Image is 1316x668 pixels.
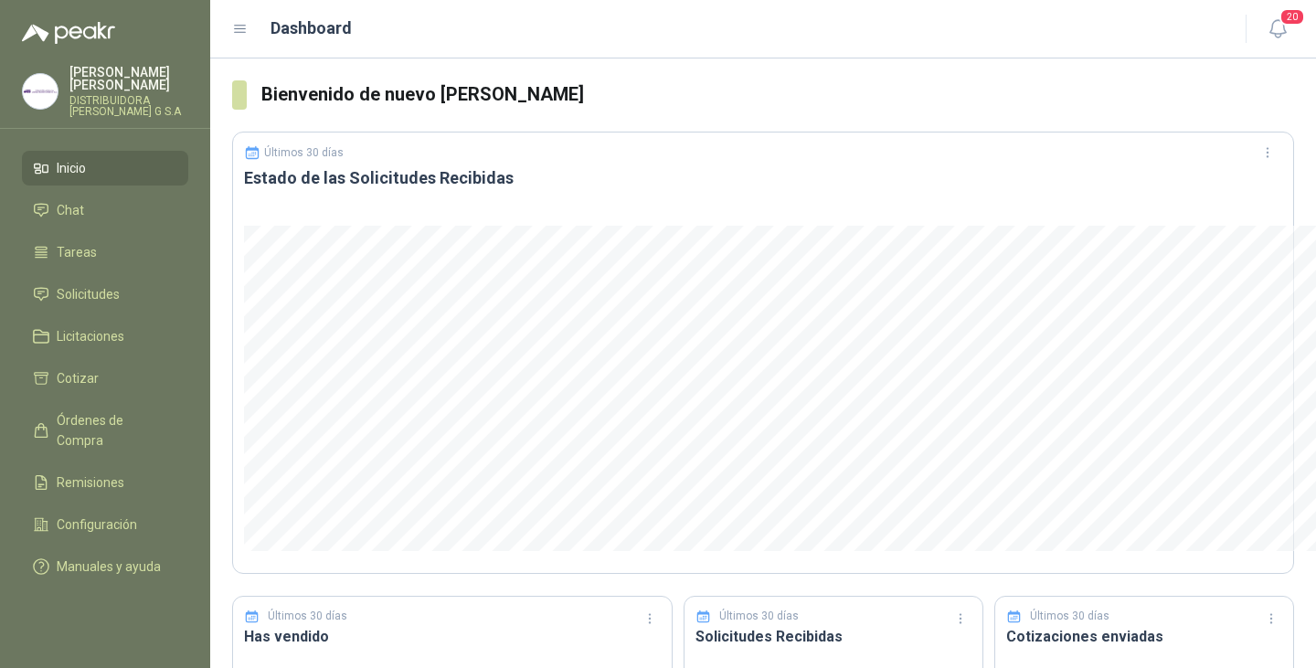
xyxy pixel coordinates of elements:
a: Órdenes de Compra [22,403,188,458]
h3: Bienvenido de nuevo [PERSON_NAME] [261,80,1294,109]
img: Company Logo [23,74,58,109]
h3: Has vendido [244,625,661,648]
img: Logo peakr [22,22,115,44]
a: Cotizar [22,361,188,396]
span: Configuración [57,514,137,535]
a: Manuales y ayuda [22,549,188,584]
h3: Solicitudes Recibidas [695,625,971,648]
a: Remisiones [22,465,188,500]
span: Inicio [57,158,86,178]
p: Últimos 30 días [264,146,344,159]
h1: Dashboard [271,16,352,41]
span: Órdenes de Compra [57,410,171,451]
a: Solicitudes [22,277,188,312]
span: Solicitudes [57,284,120,304]
p: Últimos 30 días [1030,608,1109,625]
a: Inicio [22,151,188,186]
p: Últimos 30 días [268,608,347,625]
span: Chat [57,200,84,220]
h3: Cotizaciones enviadas [1006,625,1282,648]
span: Tareas [57,242,97,262]
button: 20 [1261,13,1294,46]
span: Remisiones [57,472,124,493]
a: Chat [22,193,188,228]
a: Licitaciones [22,319,188,354]
a: Configuración [22,507,188,542]
span: Manuales y ayuda [57,557,161,577]
span: Licitaciones [57,326,124,346]
a: Tareas [22,235,188,270]
span: Cotizar [57,368,99,388]
p: Últimos 30 días [719,608,799,625]
p: DISTRIBUIDORA [PERSON_NAME] G S.A [69,95,188,117]
p: [PERSON_NAME] [PERSON_NAME] [69,66,188,91]
h3: Estado de las Solicitudes Recibidas [244,167,1282,189]
span: 20 [1279,8,1305,26]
